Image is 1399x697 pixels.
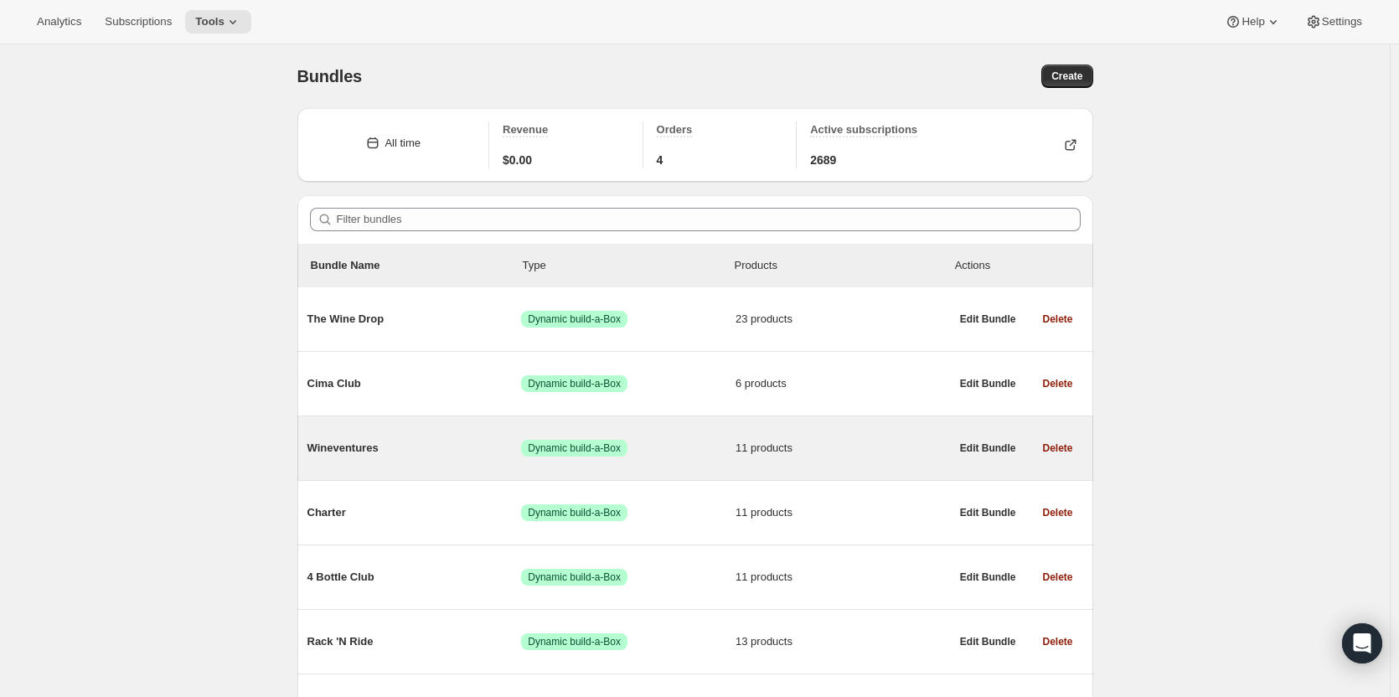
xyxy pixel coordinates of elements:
div: Products [735,257,947,274]
span: Edit Bundle [960,571,1016,584]
span: Analytics [37,15,81,28]
span: 11 products [736,569,950,586]
span: Tools [195,15,225,28]
span: Help [1242,15,1264,28]
span: 4 [657,152,663,168]
span: Delete [1042,377,1072,390]
button: Create [1041,65,1092,88]
span: Orders [657,123,693,136]
span: Dynamic build-a-Box [528,312,621,326]
span: Create [1051,70,1082,83]
div: Type [523,257,735,274]
span: $0.00 [503,152,532,168]
span: Active subscriptions [810,123,917,136]
button: Edit Bundle [950,372,1026,395]
div: Open Intercom Messenger [1342,623,1382,663]
span: Delete [1042,571,1072,584]
span: Dynamic build-a-Box [528,441,621,455]
button: Help [1215,10,1291,34]
span: Delete [1042,312,1072,326]
span: Edit Bundle [960,377,1016,390]
span: Bundles [297,67,363,85]
button: Delete [1032,372,1082,395]
span: Edit Bundle [960,312,1016,326]
span: Dynamic build-a-Box [528,377,621,390]
span: 6 products [736,375,950,392]
button: Delete [1032,307,1082,331]
span: The Wine Drop [307,311,522,328]
span: 4 Bottle Club [307,569,522,586]
input: Filter bundles [337,208,1081,231]
p: Bundle Name [311,257,523,274]
span: 11 products [736,504,950,521]
button: Edit Bundle [950,307,1026,331]
span: Dynamic build-a-Box [528,506,621,519]
button: Edit Bundle [950,436,1026,460]
div: All time [385,135,421,152]
span: Edit Bundle [960,506,1016,519]
button: Delete [1032,630,1082,653]
span: Delete [1042,635,1072,648]
span: Subscriptions [105,15,172,28]
button: Edit Bundle [950,565,1026,589]
span: 23 products [736,311,950,328]
span: Charter [307,504,522,521]
button: Analytics [27,10,91,34]
span: Delete [1042,441,1072,455]
span: Dynamic build-a-Box [528,571,621,584]
span: Wineventures [307,440,522,457]
span: Revenue [503,123,548,136]
button: Tools [185,10,251,34]
span: 2689 [810,152,836,168]
span: Settings [1322,15,1362,28]
span: Edit Bundle [960,441,1016,455]
button: Edit Bundle [950,501,1026,524]
span: Rack 'N Ride [307,633,522,650]
button: Subscriptions [95,10,182,34]
button: Delete [1032,565,1082,589]
button: Settings [1295,10,1372,34]
span: 13 products [736,633,950,650]
span: Delete [1042,506,1072,519]
span: 11 products [736,440,950,457]
button: Edit Bundle [950,630,1026,653]
span: Dynamic build-a-Box [528,635,621,648]
button: Delete [1032,436,1082,460]
div: Actions [955,257,1080,274]
span: Cima Club [307,375,522,392]
span: Edit Bundle [960,635,1016,648]
button: Delete [1032,501,1082,524]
